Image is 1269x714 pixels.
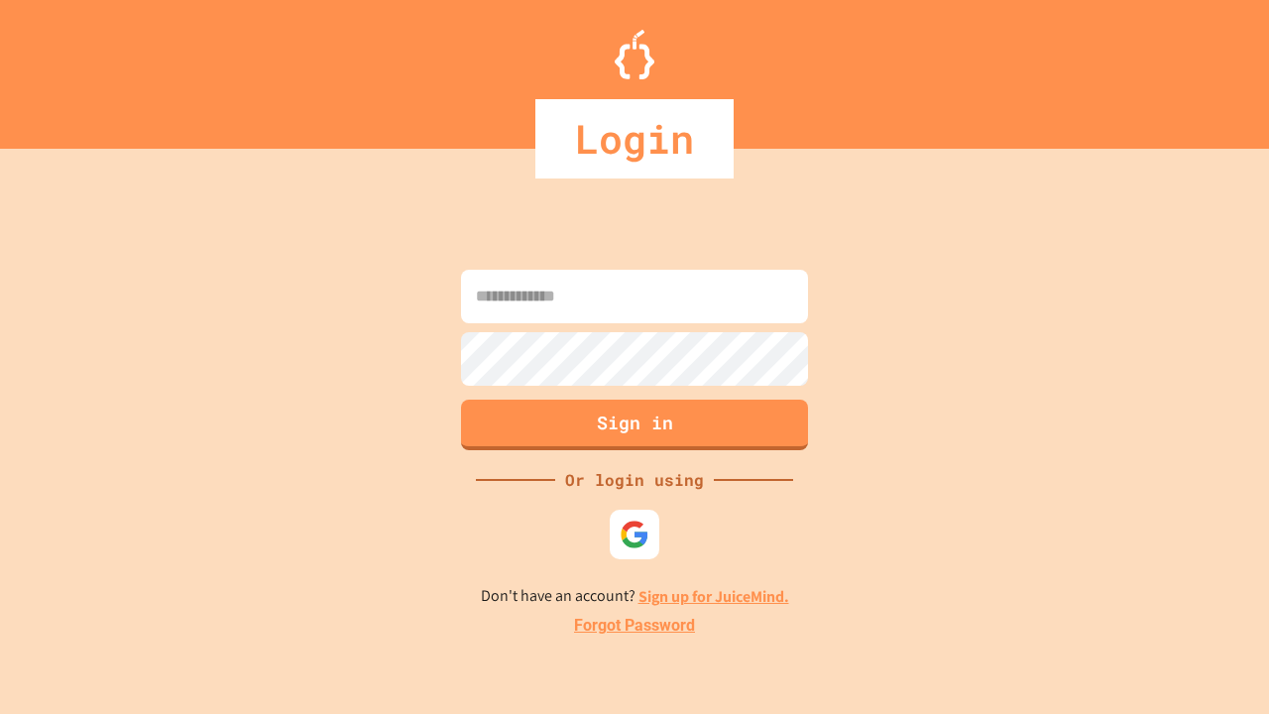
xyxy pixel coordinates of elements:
[638,586,789,607] a: Sign up for JuiceMind.
[620,520,649,549] img: google-icon.svg
[535,99,734,178] div: Login
[555,468,714,492] div: Or login using
[574,614,695,638] a: Forgot Password
[461,400,808,450] button: Sign in
[481,584,789,609] p: Don't have an account?
[615,30,654,79] img: Logo.svg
